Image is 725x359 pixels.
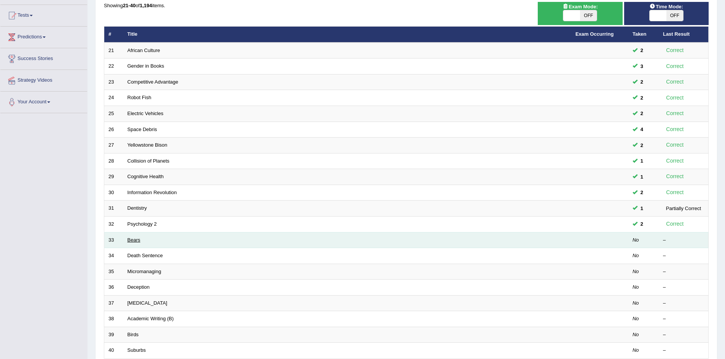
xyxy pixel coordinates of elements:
[104,232,123,248] td: 33
[104,201,123,217] td: 31
[0,27,87,46] a: Predictions
[104,2,709,9] div: Showing of items.
[538,2,622,25] div: Show exams occurring in exams
[663,188,687,197] div: Correct
[663,300,704,307] div: –
[104,311,123,327] td: 38
[127,253,163,258] a: Death Sentence
[104,280,123,296] td: 36
[647,3,686,11] span: Time Mode:
[127,221,157,227] a: Psychology 2
[663,62,687,71] div: Correct
[127,347,146,353] a: Suburbs
[633,253,639,258] em: No
[127,300,167,306] a: [MEDICAL_DATA]
[633,269,639,274] em: No
[104,343,123,359] td: 40
[663,252,704,259] div: –
[127,158,170,164] a: Collision of Planets
[637,188,646,196] span: You can still take this question
[104,27,123,43] th: #
[663,331,704,338] div: –
[663,77,687,86] div: Correct
[633,347,639,353] em: No
[127,142,167,148] a: Yellowstone Bison
[663,204,704,212] div: Partially Correct
[104,185,123,201] td: 30
[633,332,639,337] em: No
[123,3,135,8] b: 21-40
[633,237,639,243] em: No
[663,315,704,323] div: –
[663,46,687,55] div: Correct
[0,5,87,24] a: Tests
[127,174,164,179] a: Cognitive Health
[663,157,687,165] div: Correct
[575,31,613,37] a: Exam Occurring
[0,48,87,67] a: Success Stories
[663,172,687,181] div: Correct
[663,93,687,102] div: Correct
[127,127,157,132] a: Space Debris
[663,268,704,275] div: –
[0,92,87,111] a: Your Account
[127,269,161,274] a: Micromanaging
[127,190,177,195] a: Information Revolution
[637,94,646,102] span: You can still take this question
[127,63,164,69] a: Gender in Books
[663,141,687,149] div: Correct
[104,295,123,311] td: 37
[637,204,646,212] span: You can still take this question
[637,220,646,228] span: You can still take this question
[104,264,123,280] td: 35
[559,3,601,11] span: Exam Mode:
[0,70,87,89] a: Strategy Videos
[127,205,147,211] a: Dentistry
[104,90,123,106] td: 24
[663,109,687,118] div: Correct
[580,10,597,21] span: OFF
[633,300,639,306] em: No
[637,46,646,54] span: You can still take this question
[104,122,123,138] td: 26
[663,237,704,244] div: –
[637,62,646,70] span: You can still take this question
[659,27,709,43] th: Last Result
[637,78,646,86] span: You can still take this question
[104,106,123,122] td: 25
[127,111,164,116] a: Electric Vehicles
[104,216,123,232] td: 32
[127,95,151,100] a: Robot Fish
[663,347,704,354] div: –
[666,10,683,21] span: OFF
[127,237,140,243] a: Bears
[104,74,123,90] td: 23
[127,332,139,337] a: Birds
[633,284,639,290] em: No
[127,316,174,321] a: Academic Writing (B)
[663,125,687,134] div: Correct
[127,79,178,85] a: Competitive Advantage
[633,316,639,321] em: No
[127,47,160,53] a: African Culture
[123,27,571,43] th: Title
[104,169,123,185] td: 29
[663,220,687,228] div: Correct
[104,59,123,74] td: 22
[663,284,704,291] div: –
[637,109,646,117] span: You can still take this question
[127,284,150,290] a: Deception
[628,27,659,43] th: Taken
[104,138,123,153] td: 27
[637,141,646,149] span: You can still take this question
[637,157,646,165] span: You can still take this question
[104,327,123,343] td: 39
[104,43,123,59] td: 21
[140,3,152,8] b: 1,194
[104,248,123,264] td: 34
[637,125,646,133] span: You can still take this question
[637,173,646,181] span: You can still take this question
[104,153,123,169] td: 28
